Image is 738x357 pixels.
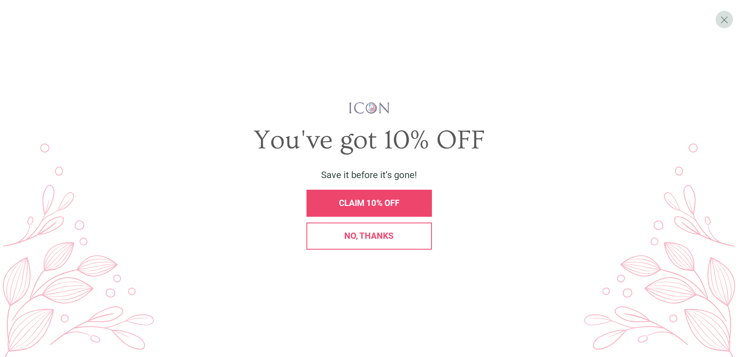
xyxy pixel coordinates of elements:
[347,102,391,115] img: iconwallstickersl_1754656298800.png
[720,14,728,25] span: X
[344,231,394,241] span: No, thanks
[254,125,485,155] span: You've got 10% OFF
[339,198,399,208] span: CLAIM 10% OFF
[321,170,417,180] span: Save it before it’s gone!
